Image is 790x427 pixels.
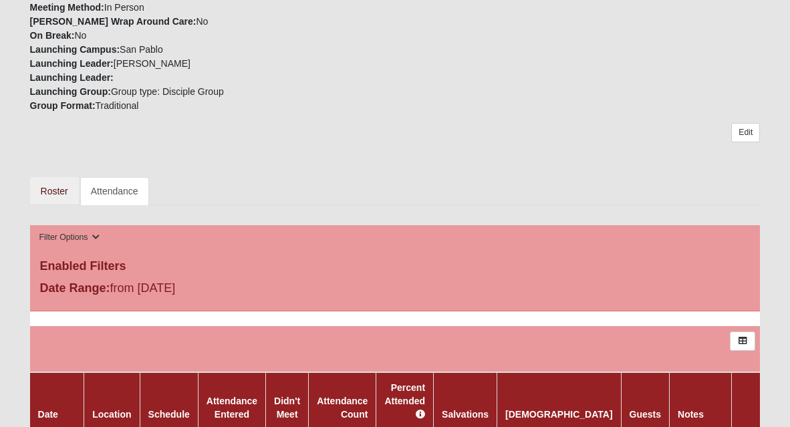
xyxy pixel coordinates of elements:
strong: Launching Campus: [30,44,120,55]
strong: Meeting Method: [30,2,104,13]
strong: Launching Leader: [30,58,114,69]
strong: On Break: [30,30,75,41]
strong: Group Format: [30,100,96,111]
div: from [DATE] [30,279,273,301]
a: Percent Attended [384,382,425,420]
a: Roster [30,177,79,205]
h4: Enabled Filters [40,259,751,274]
a: Didn't Meet [274,396,300,420]
a: Export to Excel [730,331,755,351]
a: Attendance Count [317,396,368,420]
button: Filter Options [35,231,104,245]
strong: [PERSON_NAME] Wrap Around Care: [30,16,196,27]
a: Attendance [80,177,149,205]
label: Date Range: [40,279,110,297]
strong: Launching Group: [30,86,111,97]
a: Edit [731,123,760,142]
a: Attendance Entered [207,396,257,420]
strong: Launching Leader: [30,72,114,83]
